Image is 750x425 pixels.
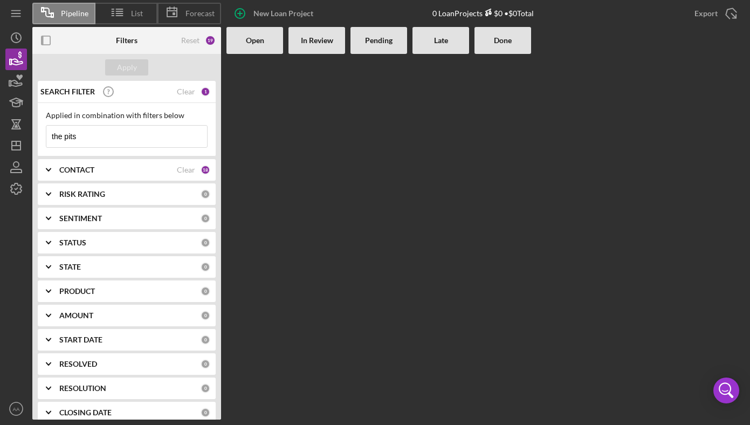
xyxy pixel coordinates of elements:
b: CONTACT [59,166,94,174]
div: 0 [201,238,210,248]
b: SENTIMENT [59,214,102,223]
b: Pending [365,36,393,45]
div: Open Intercom Messenger [713,378,739,403]
b: RESOLUTION [59,384,106,393]
b: Late [434,36,448,45]
span: Pipeline [61,9,88,18]
div: Clear [177,166,195,174]
div: Reset [181,36,199,45]
div: Export [694,3,718,24]
b: SEARCH FILTER [40,87,95,96]
div: New Loan Project [253,3,313,24]
span: List [131,9,143,18]
b: RISK RATING [59,190,105,198]
b: PRODUCT [59,287,95,296]
b: RESOLVED [59,360,97,368]
b: STATUS [59,238,86,247]
div: 0 [201,189,210,199]
button: Export [684,3,745,24]
div: 0 Loan Projects • $0 Total [432,9,534,18]
div: Applied in combination with filters below [46,111,208,120]
div: 0 [201,214,210,223]
div: 0 [201,311,210,320]
div: 0 [201,383,210,393]
div: 0 [201,359,210,369]
div: 18 [201,165,210,175]
span: Forecast [185,9,215,18]
div: Clear [177,87,195,96]
b: Filters [116,36,137,45]
div: 0 [201,408,210,417]
button: New Loan Project [226,3,324,24]
b: STATE [59,263,81,271]
b: Done [494,36,512,45]
button: Apply [105,59,148,76]
b: Open [246,36,264,45]
b: CLOSING DATE [59,408,112,417]
text: AA [13,406,20,412]
button: AA [5,398,27,420]
div: 0 [201,262,210,272]
b: START DATE [59,335,102,344]
div: 19 [205,35,216,46]
div: $0 [483,9,503,18]
b: AMOUNT [59,311,93,320]
div: 0 [201,335,210,345]
div: Apply [117,59,137,76]
div: 0 [201,286,210,296]
div: 1 [201,87,210,97]
b: In Review [301,36,333,45]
